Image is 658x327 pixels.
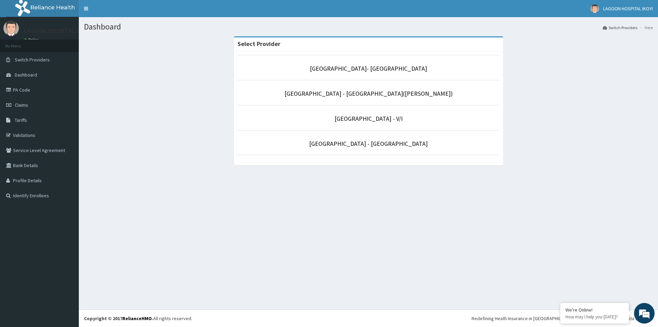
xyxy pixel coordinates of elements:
h1: Dashboard [84,22,653,31]
img: User Image [3,21,19,36]
p: LAGOON HOSPITAL IKOYI [24,28,90,34]
a: Online [24,37,40,42]
a: [GEOGRAPHIC_DATA] - V/I [334,115,403,122]
strong: Select Provider [237,40,280,48]
a: [GEOGRAPHIC_DATA] - [GEOGRAPHIC_DATA] [309,140,428,148]
span: Dashboard [15,72,37,78]
footer: All rights reserved. [79,310,658,327]
li: Here [638,25,653,31]
a: [GEOGRAPHIC_DATA] - [GEOGRAPHIC_DATA]([PERSON_NAME]) [284,90,453,97]
a: Switch Providers [603,25,637,31]
strong: Copyright © 2017 . [84,315,153,322]
div: We're Online! [565,307,624,313]
span: Switch Providers [15,57,50,63]
span: Tariffs [15,117,27,123]
a: RelianceHMO [122,315,152,322]
span: LAGOON HOSPITAL IKOYI [603,5,653,12]
img: User Image [590,4,599,13]
p: How may I help you today? [565,314,624,320]
span: Claims [15,102,28,108]
div: Redefining Heath Insurance in [GEOGRAPHIC_DATA] using Telemedicine and Data Science! [472,315,653,322]
a: [GEOGRAPHIC_DATA]- [GEOGRAPHIC_DATA] [310,65,427,72]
